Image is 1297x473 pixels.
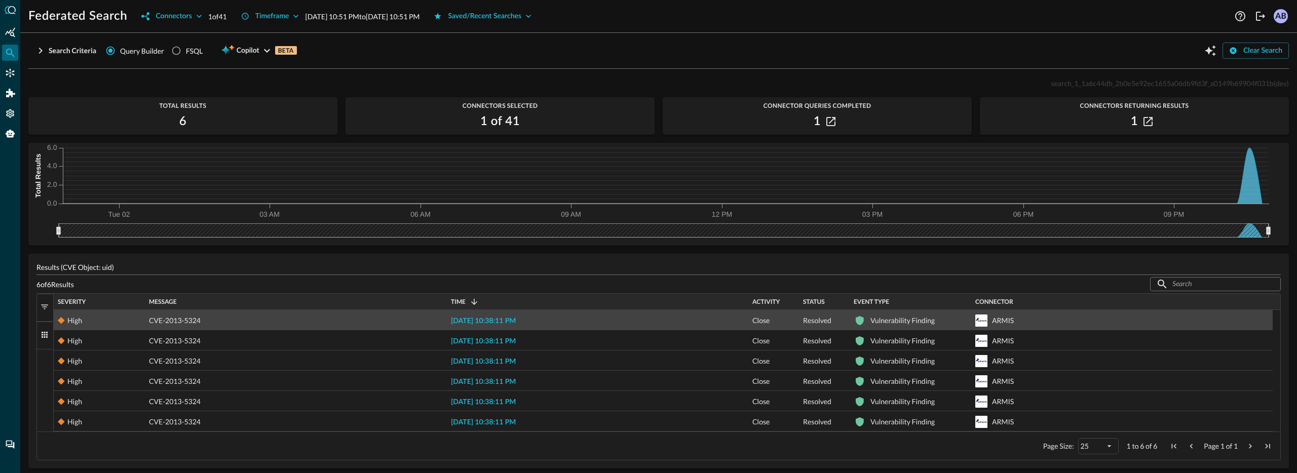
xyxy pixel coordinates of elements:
[752,331,770,351] span: Close
[1140,442,1144,450] span: 6
[870,391,935,412] div: Vulnerability Finding
[1146,442,1152,450] span: of
[1220,442,1225,450] span: 1
[149,298,177,305] span: Message
[975,314,987,327] svg: Armis Centrix
[67,310,82,331] div: High
[448,10,521,23] div: Saved/Recent Searches
[752,412,770,432] span: Close
[149,412,201,432] span: CVE-2013-5324
[803,331,831,351] span: Resolved
[28,102,337,109] span: Total Results
[870,331,935,351] div: Vulnerability Finding
[410,210,431,218] tspan: 06 AM
[149,351,201,371] span: CVE-2013-5324
[47,180,57,188] tspan: 2.0
[186,46,203,56] div: FSQL
[980,102,1289,109] span: Connectors Returning Results
[1131,113,1138,130] h2: 1
[2,437,18,453] div: Chat
[561,210,581,218] tspan: 09 AM
[870,412,935,432] div: Vulnerability Finding
[67,371,82,391] div: High
[1164,210,1184,218] tspan: 09 PM
[1169,442,1178,451] div: First Page
[752,310,770,331] span: Close
[1127,442,1131,450] span: 1
[47,162,57,170] tspan: 4.0
[803,298,825,305] span: Status
[47,199,57,207] tspan: 0.0
[149,391,201,412] span: CVE-2013-5324
[1252,8,1269,24] button: Logout
[58,298,86,305] span: Severity
[752,371,770,391] span: Close
[1223,43,1289,59] button: Clear Search
[208,11,227,22] p: 1 of 41
[992,331,1014,351] div: ARMIS
[870,310,935,331] div: Vulnerability Finding
[1246,442,1255,451] div: Next Page
[1081,442,1105,450] div: 25
[480,113,520,130] h2: 1 of 41
[67,412,82,432] div: High
[1078,438,1119,454] div: Page Size
[803,310,831,331] span: Resolved
[259,210,280,218] tspan: 03 AM
[870,371,935,391] div: Vulnerability Finding
[975,355,987,367] svg: Armis Centrix
[36,279,74,290] p: 6 of 6 Results
[752,391,770,412] span: Close
[2,105,18,122] div: Settings
[1202,43,1218,59] button: Open Query Copilot
[2,65,18,81] div: Connectors
[28,43,102,59] button: Search Criteria
[1043,442,1074,450] div: Page Size:
[149,310,201,331] span: CVE-2013-5324
[156,10,192,23] div: Connectors
[1187,442,1196,451] div: Previous Page
[149,371,201,391] span: CVE-2013-5324
[1013,210,1034,218] tspan: 06 PM
[67,351,82,371] div: High
[237,45,259,57] span: Copilot
[1232,8,1248,24] button: Help
[975,375,987,387] svg: Armis Centrix
[975,298,1013,305] span: Connector
[1243,45,1282,57] div: Clear Search
[992,371,1014,391] div: ARMIS
[275,46,297,55] p: BETA
[803,371,831,391] span: Resolved
[36,262,1281,272] p: Results (CVE Object: uid)
[67,331,82,351] div: High
[2,126,18,142] div: Query Agent
[451,298,466,305] span: Time
[1204,442,1219,450] span: Page
[451,358,516,365] span: [DATE] 10:38:11 PM
[451,419,516,426] span: [DATE] 10:38:11 PM
[49,45,96,57] div: Search Criteria
[975,335,987,347] svg: Armis Centrix
[179,113,186,130] h2: 6
[451,338,516,345] span: [DATE] 10:38:11 PM
[712,210,732,218] tspan: 12 PM
[2,45,18,61] div: Federated Search
[451,378,516,385] span: [DATE] 10:38:11 PM
[803,391,831,412] span: Resolved
[870,351,935,371] div: Vulnerability Finding
[149,331,201,351] span: CVE-2013-5324
[135,8,208,24] button: Connectors
[663,102,972,109] span: Connector Queries Completed
[108,210,130,218] tspan: Tue 02
[992,351,1014,371] div: ARMIS
[28,8,127,24] h1: Federated Search
[752,298,780,305] span: Activity
[1172,274,1257,293] input: Search
[1274,79,1289,88] span: (dev)
[992,391,1014,412] div: ARMIS
[428,8,538,24] button: Saved/Recent Searches
[67,391,82,412] div: High
[34,153,42,198] tspan: Total Results
[346,102,655,109] span: Connectors Selected
[215,43,302,59] button: CopilotBETA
